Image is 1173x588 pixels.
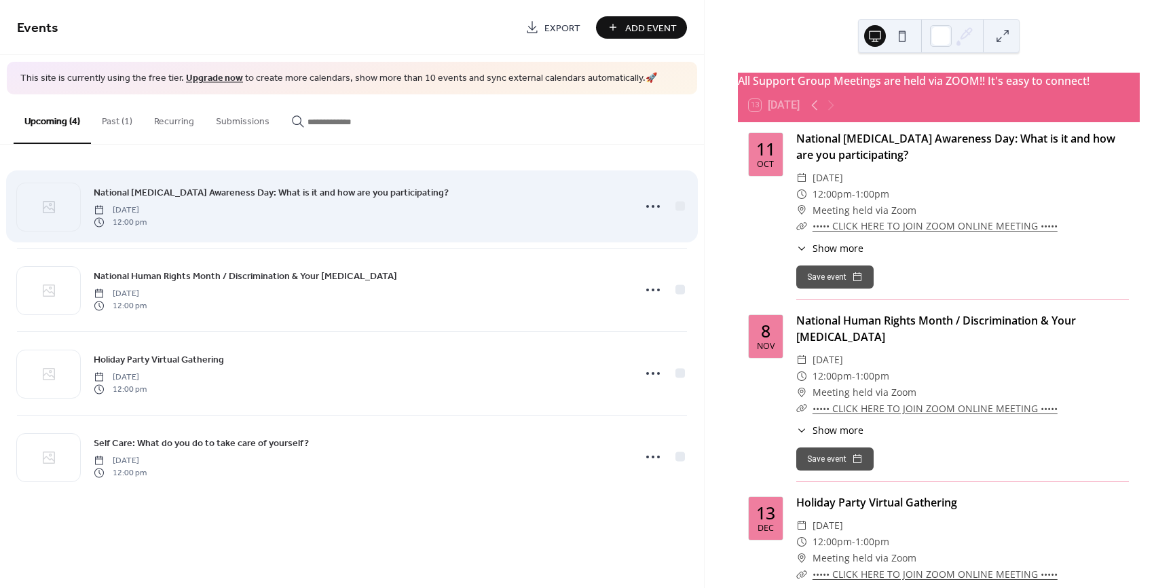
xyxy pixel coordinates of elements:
span: [DATE] [813,517,843,534]
div: ​ [796,170,807,186]
div: ​ [796,517,807,534]
a: ••••• CLICK HERE TO JOIN ZOOM ONLINE MEETING ••••• [813,402,1058,415]
span: Add Event [625,21,677,35]
div: ​ [796,186,807,202]
div: ​ [796,566,807,583]
a: National [MEDICAL_DATA] Awareness Day: What is it and how are you participating? [94,185,449,200]
a: Holiday Party Virtual Gathering [796,495,957,510]
a: National Human Rights Month / Discrimination & Your [MEDICAL_DATA] [796,313,1076,344]
div: 8 [761,323,770,339]
a: Holiday Party Virtual Gathering [94,352,224,367]
a: National Human Rights Month / Discrimination & Your [MEDICAL_DATA] [94,268,397,284]
span: 12:00 pm [94,300,147,312]
span: Show more [813,241,863,255]
button: Save event [796,447,874,471]
span: Self Care: What do you do to take care of yourself? [94,436,309,450]
div: ​ [796,534,807,550]
span: 1:00pm [855,368,889,384]
div: All Support Group Meetings are held via ZOOM!! It's easy to connect! [738,73,1140,89]
button: Past (1) [91,94,143,143]
span: 12:00 pm [94,467,147,479]
span: Meeting held via Zoom [813,202,916,219]
div: ​ [796,368,807,384]
span: [DATE] [94,204,147,216]
button: Upcoming (4) [14,94,91,144]
span: Meeting held via Zoom [813,550,916,566]
span: [DATE] [94,371,147,383]
div: 13 [756,504,775,521]
button: ​Show more [796,241,863,255]
div: ​ [796,352,807,368]
span: 12:00 pm [94,384,147,396]
button: ​Show more [796,423,863,437]
span: This site is currently using the free tier. to create more calendars, show more than 10 events an... [20,72,657,86]
span: [DATE] [94,454,147,466]
div: ​ [796,202,807,219]
div: ​ [796,218,807,234]
span: - [852,534,855,550]
span: Show more [813,423,863,437]
span: Holiday Party Virtual Gathering [94,352,224,367]
button: Submissions [205,94,280,143]
div: ​ [796,241,807,255]
span: - [852,186,855,202]
a: Export [515,16,591,39]
span: [DATE] [813,352,843,368]
button: Add Event [596,16,687,39]
div: ​ [796,423,807,437]
div: 11 [756,141,775,158]
span: National Human Rights Month / Discrimination & Your [MEDICAL_DATA] [94,269,397,283]
div: ​ [796,550,807,566]
a: National [MEDICAL_DATA] Awareness Day: What is it and how are you participating? [796,131,1115,162]
span: 12:00pm [813,186,852,202]
span: 1:00pm [855,534,889,550]
a: ••••• CLICK HERE TO JOIN ZOOM ONLINE MEETING ••••• [813,219,1058,232]
span: Events [17,15,58,41]
button: Recurring [143,94,205,143]
a: ••••• CLICK HERE TO JOIN ZOOM ONLINE MEETING ••••• [813,568,1058,581]
div: ​ [796,401,807,417]
span: 12:00 pm [94,217,147,229]
span: 1:00pm [855,186,889,202]
span: 12:00pm [813,368,852,384]
div: Nov [757,342,775,351]
a: Self Care: What do you do to take care of yourself? [94,435,309,451]
span: [DATE] [94,287,147,299]
button: Save event [796,265,874,289]
span: 12:00pm [813,534,852,550]
div: Oct [757,160,774,169]
a: Upgrade now [186,69,243,88]
span: Export [544,21,580,35]
span: Meeting held via Zoom [813,384,916,401]
span: [DATE] [813,170,843,186]
div: ​ [796,384,807,401]
div: Dec [758,524,774,533]
span: - [852,368,855,384]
